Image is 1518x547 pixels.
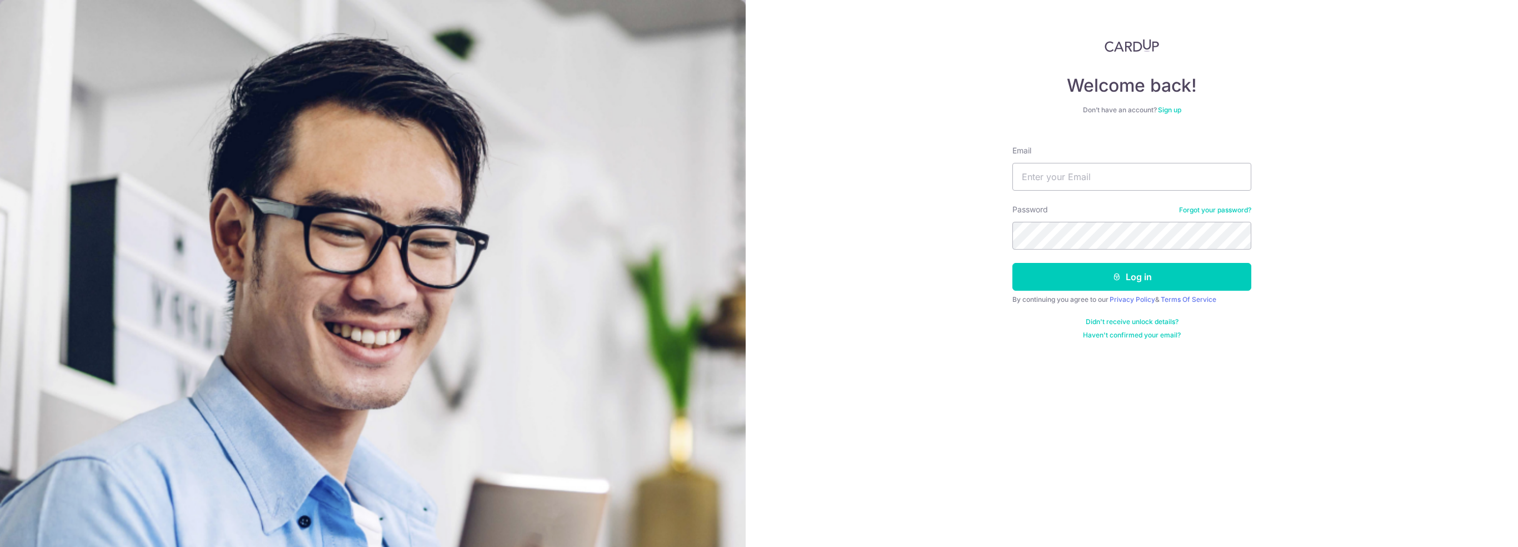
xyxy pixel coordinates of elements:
a: Terms Of Service [1161,295,1216,304]
a: Haven't confirmed your email? [1083,331,1181,340]
a: Didn't receive unlock details? [1086,317,1179,326]
a: Forgot your password? [1179,206,1251,215]
button: Log in [1012,263,1251,291]
label: Email [1012,145,1031,156]
div: By continuing you agree to our & [1012,295,1251,304]
a: Sign up [1158,106,1181,114]
label: Password [1012,204,1048,215]
h4: Welcome back! [1012,74,1251,97]
div: Don’t have an account? [1012,106,1251,115]
a: Privacy Policy [1110,295,1155,304]
input: Enter your Email [1012,163,1251,191]
img: CardUp Logo [1105,39,1159,52]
